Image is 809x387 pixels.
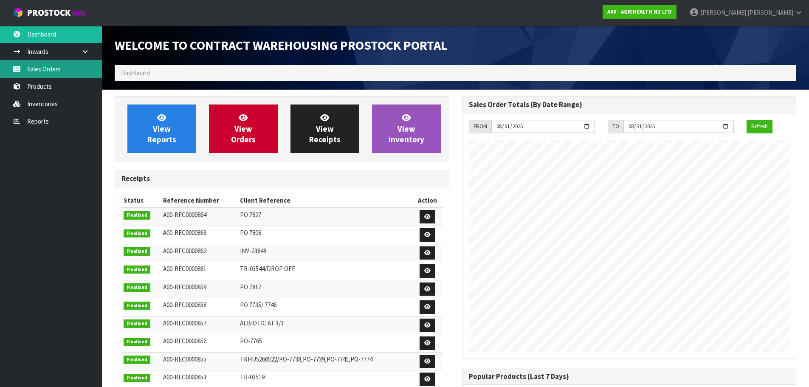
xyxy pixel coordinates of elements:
[240,319,284,327] span: ALBIOTIC AT 3/3
[240,337,262,345] span: PO-7765
[163,355,206,363] span: A00-REC0000855
[27,7,70,18] span: ProStock
[389,113,424,144] span: View Inventory
[72,9,85,17] small: WMS
[700,8,746,17] span: [PERSON_NAME]
[290,105,359,153] a: ViewReceipts
[240,355,372,363] span: TRHU5266522/PO-7738,PO-7739,PO-7741,PO-7774
[147,113,176,144] span: View Reports
[163,247,206,255] span: A00-REC0000862
[412,194,442,207] th: Action
[607,8,672,15] strong: A00 - AGRIHEALTH NZ LTD
[13,7,23,18] img: cube-alt.png
[127,105,196,153] a: ViewReports
[309,113,341,144] span: View Receipts
[240,373,265,381] span: TR-03519
[163,373,206,381] span: A00-REC0000853
[163,265,206,273] span: A00-REC0000861
[121,69,150,77] span: Dashboard
[124,374,150,382] span: Finalised
[469,120,491,133] div: FROM
[163,283,206,291] span: A00-REC0000859
[240,283,261,291] span: PO 7817
[238,194,412,207] th: Client Reference
[124,319,150,328] span: Finalised
[469,101,790,109] h3: Sales Order Totals (By Date Range)
[240,301,276,309] span: PO 7735/ 7746
[124,283,150,292] span: Finalised
[231,113,256,144] span: View Orders
[240,247,266,255] span: INV-23848
[747,120,772,133] button: Refresh
[121,194,161,207] th: Status
[163,301,206,309] span: A00-REC0000858
[469,373,790,381] h3: Popular Products (Last 7 Days)
[209,105,278,153] a: ViewOrders
[124,211,150,220] span: Finalised
[163,337,206,345] span: A00-REC0000856
[240,229,261,237] span: PO 7806
[161,194,238,207] th: Reference Number
[372,105,441,153] a: ViewInventory
[124,302,150,310] span: Finalised
[124,356,150,364] span: Finalised
[163,211,206,219] span: A00-REC0000864
[124,266,150,274] span: Finalised
[115,37,447,53] span: Welcome to Contract Warehousing ProStock Portal
[124,338,150,346] span: Finalised
[608,120,623,133] div: TO
[124,229,150,238] span: Finalised
[163,319,206,327] span: A00-REC0000857
[747,8,793,17] span: [PERSON_NAME]
[240,265,295,273] span: TR-03544/DROP OFF
[121,175,443,183] h3: Receipts
[240,211,261,219] span: PO 7827
[124,247,150,256] span: Finalised
[163,229,206,237] span: A00-REC0000863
